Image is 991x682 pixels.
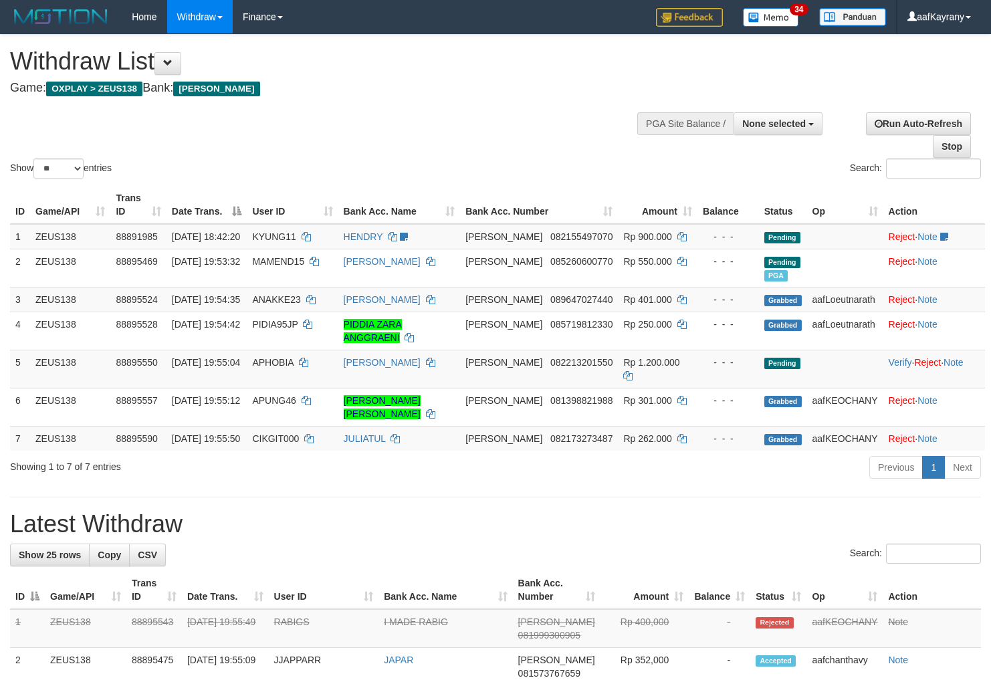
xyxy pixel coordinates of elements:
span: [PERSON_NAME] [465,433,542,444]
span: Copy 081398821988 to clipboard [550,395,613,406]
a: [PERSON_NAME] [344,357,421,368]
span: KYUNG11 [252,231,296,242]
span: Copy 082155497070 to clipboard [550,231,613,242]
h1: Latest Withdraw [10,511,981,538]
a: 1 [922,456,945,479]
span: ANAKKE23 [252,294,300,305]
span: Grabbed [764,434,802,445]
span: [PERSON_NAME] [518,616,595,627]
td: ZEUS138 [30,426,110,451]
td: ZEUS138 [30,287,110,312]
span: [DATE] 19:55:12 [172,395,240,406]
h4: Game: Bank: [10,82,647,95]
a: Note [917,231,938,242]
th: User ID: activate to sort column ascending [247,186,338,224]
a: Note [888,655,908,665]
span: [PERSON_NAME] [465,395,542,406]
td: aafKEOCHANY [806,609,883,648]
th: User ID: activate to sort column ascending [269,571,379,609]
td: 1 [10,224,30,249]
span: 88891985 [116,231,157,242]
a: Note [944,357,964,368]
span: [PERSON_NAME] [173,82,259,96]
label: Search: [850,544,981,564]
span: Rp 301.000 [623,395,671,406]
th: Bank Acc. Name: activate to sort column ascending [378,571,512,609]
th: Bank Acc. Name: activate to sort column ascending [338,186,461,224]
a: Note [917,433,938,444]
span: Pending [764,257,800,268]
a: Next [944,456,981,479]
a: [PERSON_NAME] [PERSON_NAME] [344,395,421,419]
span: Pending [764,232,800,243]
a: Run Auto-Refresh [866,112,971,135]
td: ZEUS138 [30,249,110,287]
span: PIDIA95JP [252,319,298,330]
td: · [883,312,985,350]
a: Reject [889,319,915,330]
span: APHOBIA [252,357,293,368]
td: ZEUS138 [30,388,110,426]
a: Note [917,256,938,267]
th: ID [10,186,30,224]
img: panduan.png [819,8,886,26]
span: [PERSON_NAME] [465,231,542,242]
span: Copy [98,550,121,560]
span: None selected [742,118,806,129]
th: Game/API: activate to sort column ascending [45,571,126,609]
td: aafKEOCHANY [807,426,883,451]
td: · [883,426,985,451]
span: Accepted [756,655,796,667]
a: Reject [889,231,915,242]
select: Showentries [33,158,84,179]
th: Action [883,186,985,224]
span: Copy 085260600770 to clipboard [550,256,613,267]
th: Date Trans.: activate to sort column ascending [182,571,269,609]
span: Grabbed [764,295,802,306]
th: Action [883,571,981,609]
span: CIKGIT000 [252,433,299,444]
th: Status: activate to sort column ascending [750,571,806,609]
span: OXPLAY > ZEUS138 [46,82,142,96]
button: None selected [734,112,822,135]
label: Show entries [10,158,112,179]
span: [PERSON_NAME] [465,256,542,267]
span: [DATE] 18:42:20 [172,231,240,242]
th: Balance [697,186,759,224]
th: Status [759,186,807,224]
th: Trans ID: activate to sort column ascending [110,186,166,224]
td: 3 [10,287,30,312]
div: - - - [703,230,754,243]
td: · [883,249,985,287]
td: Rp 400,000 [600,609,689,648]
th: Op: activate to sort column ascending [806,571,883,609]
span: MAMEND15 [252,256,304,267]
span: 88895524 [116,294,157,305]
td: · [883,287,985,312]
span: Rp 250.000 [623,319,671,330]
td: ZEUS138 [45,609,126,648]
span: CSV [138,550,157,560]
a: Note [888,616,908,627]
a: Note [917,294,938,305]
div: PGA Site Balance / [637,112,734,135]
div: - - - [703,356,754,369]
a: [PERSON_NAME] [344,294,421,305]
td: · [883,388,985,426]
a: Verify [889,357,912,368]
span: Pending [764,358,800,369]
div: - - - [703,255,754,268]
th: Balance: activate to sort column ascending [689,571,750,609]
a: JAPAR [384,655,413,665]
a: Reject [889,433,915,444]
td: aafKEOCHANY [807,388,883,426]
a: Stop [933,135,971,158]
input: Search: [886,158,981,179]
span: APUNG46 [252,395,296,406]
a: HENDRY [344,231,383,242]
td: [DATE] 19:55:49 [182,609,269,648]
span: Copy 089647027440 to clipboard [550,294,613,305]
div: - - - [703,394,754,407]
span: [DATE] 19:53:32 [172,256,240,267]
td: 1 [10,609,45,648]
